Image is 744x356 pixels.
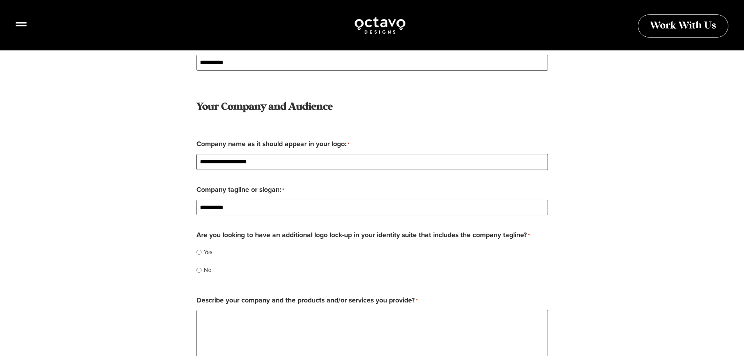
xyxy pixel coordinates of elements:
[196,100,542,114] h3: Your Company and Audience
[196,138,350,150] label: Company name as it should appear in your logo:
[650,21,716,31] span: Work With Us
[204,267,212,274] label: No
[204,249,212,256] label: Yes
[638,14,728,38] a: Work With Us
[196,184,284,196] label: Company tagline or slogan:
[196,295,418,307] label: Describe your company and the products and/or services you provide?
[354,16,406,35] img: Octavo Designs Logo in White
[196,229,530,242] legend: Are you looking to have an additional logo lock-up in your identity suite that includes the compa...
